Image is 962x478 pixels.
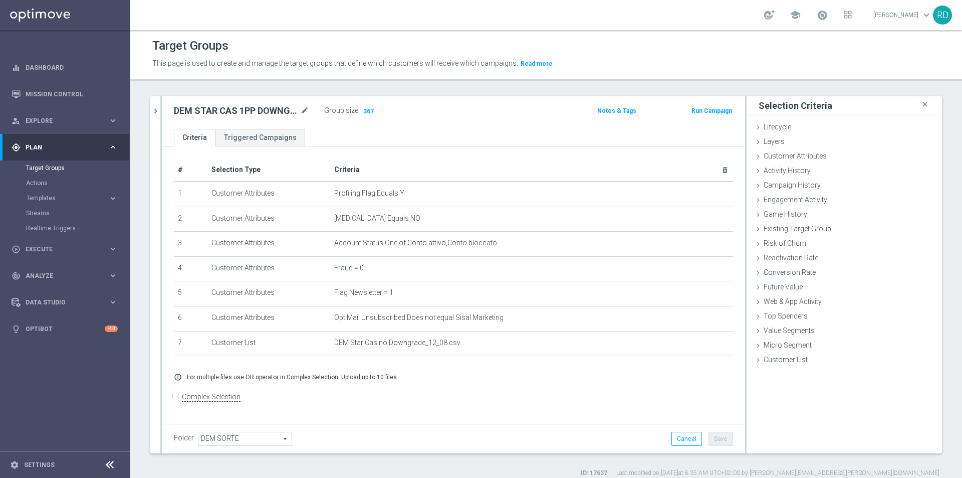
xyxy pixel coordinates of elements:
button: Data Studio keyboard_arrow_right [11,298,118,306]
span: Micro Segment [764,341,812,349]
span: Layers [764,137,785,145]
td: Customer Attributes [207,182,331,207]
button: Templates keyboard_arrow_right [26,194,118,202]
span: Profiling Flag Equals Y [334,189,404,198]
span: Analyze [26,273,108,279]
i: error_outline [174,373,182,381]
button: Mission Control [11,90,118,98]
i: mode_edit [300,105,309,117]
span: This page is used to create and manage the target groups that define which customers will receive... [152,59,518,67]
a: Triggered Campaigns [215,129,305,146]
span: Execute [26,246,108,252]
span: Risk of Churn [764,239,806,247]
span: Fraud = 0 [334,264,364,272]
span: Existing Target Group [764,225,831,233]
button: person_search Explore keyboard_arrow_right [11,117,118,125]
div: track_changes Analyze keyboard_arrow_right [11,272,118,280]
div: Realtime Triggers [26,221,129,236]
td: Customer Attributes [207,232,331,257]
span: [MEDICAL_DATA] Equals NO [334,214,420,223]
button: equalizer Dashboard [11,64,118,72]
td: 1 [174,182,207,207]
td: Customer Attributes [207,256,331,281]
label: Last modified on [DATE] at 8:35 AM UTC+02:00 by [PERSON_NAME][EMAIL_ADDRESS][PERSON_NAME][DOMAIN_... [616,469,939,477]
i: keyboard_arrow_right [108,297,118,307]
div: Explore [12,116,108,125]
span: Reactivation Rate [764,254,818,262]
i: gps_fixed [12,143,21,152]
h3: Selection Criteria [759,100,832,111]
a: [PERSON_NAME]keyboard_arrow_down [872,8,933,23]
i: keyboard_arrow_right [108,244,118,254]
i: keyboard_arrow_right [108,142,118,152]
td: Customer Attributes [207,306,331,331]
button: Read more [520,58,554,69]
th: Selection Type [207,158,331,182]
span: Customer List [764,356,808,364]
i: lightbulb [12,325,21,334]
div: Templates [27,195,108,201]
div: Actions [26,176,129,191]
a: Settings [24,462,55,468]
button: Save [708,432,733,446]
td: 7 [174,331,207,356]
i: settings [10,460,19,469]
a: Criteria [174,129,215,146]
span: school [790,10,801,21]
div: +10 [105,326,118,332]
button: Cancel [671,432,702,446]
h2: DEM STAR CAS 1PP DOWNGRADE_10_6 [174,105,298,117]
div: RD [933,6,952,25]
button: Run Campaign [690,105,733,116]
h1: Target Groups [152,39,228,53]
span: Customer Attributes [764,152,827,160]
a: Dashboard [26,54,118,81]
span: Data Studio [26,299,108,305]
span: 367 [362,107,375,117]
button: gps_fixed Plan keyboard_arrow_right [11,143,118,151]
span: Engagement Activity [764,196,827,204]
span: Value Segments [764,327,815,335]
div: Streams [26,206,129,221]
div: Analyze [12,271,108,280]
td: Customer Attributes [207,281,331,306]
p: For multiple files use OR operator in Complex Selection. Upload up to 10 files [187,373,397,381]
a: Streams [26,209,104,217]
span: Game History [764,210,807,218]
i: play_circle_outline [12,245,21,254]
span: Templates [27,195,98,201]
button: lightbulb Optibot +10 [11,325,118,333]
span: OptiMail Unsubscribed Does not equal Sisal Marketing [334,313,504,322]
td: 6 [174,306,207,331]
span: Account Status One of Conto attivo,Conto bloccato [334,239,497,247]
button: chevron_right [150,96,160,126]
span: Top Spenders [764,312,808,320]
div: Plan [12,143,108,152]
a: Target Groups [26,164,104,172]
i: track_changes [12,271,21,280]
i: delete_forever [721,166,729,174]
div: Mission Control [12,81,118,107]
span: Future Value [764,283,803,291]
td: 2 [174,207,207,232]
button: play_circle_outline Execute keyboard_arrow_right [11,245,118,253]
span: keyboard_arrow_down [921,10,932,21]
span: Flag Newsletter = 1 [334,288,393,297]
td: Customer Attributes [207,207,331,232]
label: : [358,106,360,115]
i: keyboard_arrow_right [108,194,118,203]
td: Customer List [207,331,331,356]
th: # [174,158,207,182]
td: 4 [174,256,207,281]
a: Realtime Triggers [26,224,104,232]
span: Criteria [334,166,360,174]
div: Templates [26,191,129,206]
i: keyboard_arrow_right [108,116,118,125]
span: Activity History [764,167,811,175]
i: person_search [12,116,21,125]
